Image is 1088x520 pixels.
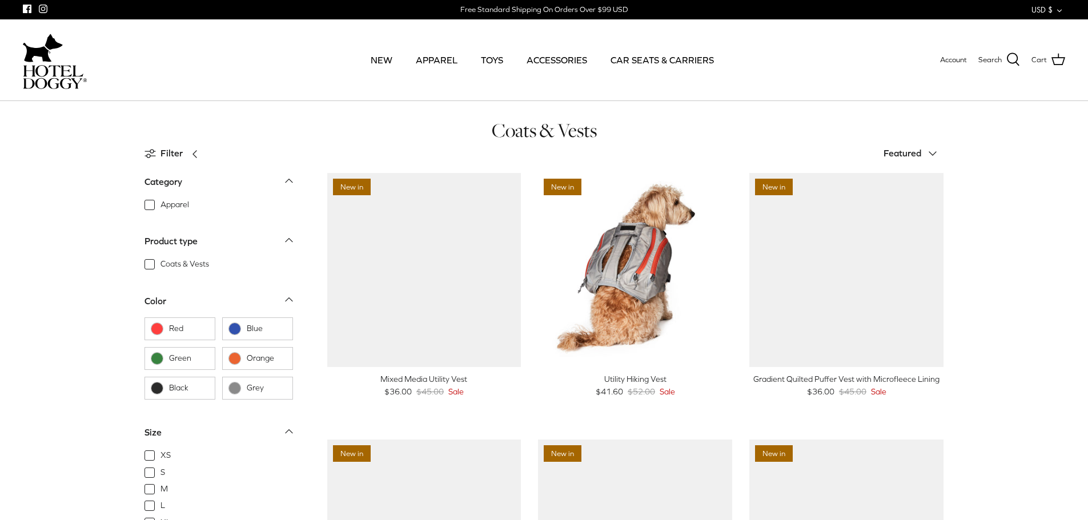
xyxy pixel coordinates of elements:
[169,353,209,364] span: Green
[144,232,293,258] a: Product type
[406,41,468,79] a: APPAREL
[144,424,293,449] a: Size
[807,385,834,398] span: $36.00
[144,140,206,167] a: Filter
[978,53,1020,67] a: Search
[327,373,521,398] a: Mixed Media Utility Vest $36.00 $45.00 Sale
[940,54,967,66] a: Account
[160,450,171,461] span: XS
[144,294,166,309] div: Color
[333,179,371,195] span: New in
[884,141,944,166] button: Featured
[169,382,209,394] span: Black
[884,148,921,158] span: Featured
[978,54,1002,66] span: Search
[247,382,287,394] span: Grey
[628,385,655,398] span: $52.00
[333,445,371,462] span: New in
[516,41,597,79] a: ACCESSORIES
[170,41,915,79] div: Primary navigation
[544,179,581,195] span: New in
[160,259,209,270] span: Coats & Vests
[755,445,793,462] span: New in
[144,118,944,143] h1: Coats & Vests
[755,179,793,195] span: New in
[160,199,189,211] span: Apparel
[144,175,182,190] div: Category
[160,467,165,478] span: S
[749,173,944,367] a: Gradient Quilted Puffer Vest with Microfleece Lining
[160,483,168,495] span: M
[749,373,944,398] a: Gradient Quilted Puffer Vest with Microfleece Lining $36.00 $45.00 Sale
[23,65,87,89] img: hoteldoggycom
[940,55,967,64] span: Account
[538,373,732,398] a: Utility Hiking Vest $41.60 $52.00 Sale
[538,373,732,385] div: Utility Hiking Vest
[160,500,165,511] span: L
[144,425,162,440] div: Size
[247,323,287,334] span: Blue
[460,1,628,18] a: Free Standard Shipping On Orders Over $99 USD
[538,173,732,367] a: Utility Hiking Vest
[327,173,521,367] a: Mixed Media Utility Vest
[360,41,403,79] a: NEW
[1031,54,1047,66] span: Cart
[144,292,293,317] a: Color
[544,445,581,462] span: New in
[327,373,521,385] div: Mixed Media Utility Vest
[839,385,866,398] span: $45.00
[871,385,886,398] span: Sale
[247,353,287,364] span: Orange
[749,373,944,385] div: Gradient Quilted Puffer Vest with Microfleece Lining
[160,146,183,161] span: Filter
[416,385,444,398] span: $45.00
[23,5,31,13] a: Facebook
[448,385,464,398] span: Sale
[596,385,623,398] span: $41.60
[384,385,412,398] span: $36.00
[23,31,87,89] a: hoteldoggycom
[1031,53,1065,67] a: Cart
[144,234,198,249] div: Product type
[39,5,47,13] a: Instagram
[169,323,209,334] span: Red
[471,41,513,79] a: TOYS
[600,41,724,79] a: CAR SEATS & CARRIERS
[660,385,675,398] span: Sale
[23,31,63,65] img: dog-icon.svg
[144,173,293,199] a: Category
[460,5,628,15] div: Free Standard Shipping On Orders Over $99 USD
